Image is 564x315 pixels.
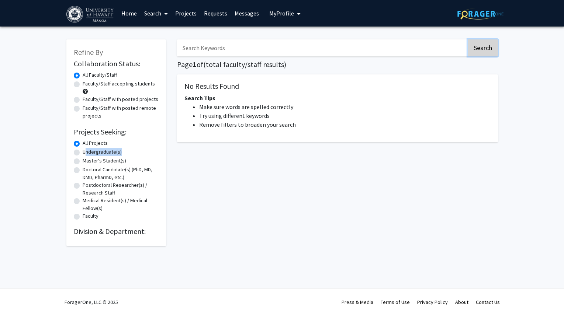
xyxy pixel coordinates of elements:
label: Doctoral Candidate(s) (PhD, MD, DMD, PharmD, etc.) [83,166,159,181]
span: Search Tips [184,94,215,102]
h5: No Results Found [184,82,491,91]
span: My Profile [269,10,294,17]
input: Search Keywords [177,39,467,56]
h2: Projects Seeking: [74,127,159,136]
nav: Page navigation [177,150,498,167]
span: Refine By [74,48,103,57]
button: Search [468,39,498,56]
label: Faculty/Staff with posted projects [83,95,158,103]
a: Messages [231,0,263,26]
label: Faculty/Staff with posted remote projects [83,104,159,120]
h2: Collaboration Status: [74,59,159,68]
img: ForagerOne Logo [457,8,504,20]
a: Privacy Policy [417,299,448,305]
label: Undergraduate(s) [83,148,122,156]
label: Faculty/Staff accepting students [83,80,155,88]
label: Faculty [83,212,98,220]
a: Press & Media [342,299,373,305]
a: Home [118,0,141,26]
label: Postdoctoral Researcher(s) / Research Staff [83,181,159,197]
li: Make sure words are spelled correctly [199,102,491,111]
a: Contact Us [476,299,500,305]
h1: Page of ( total faculty/staff results) [177,60,498,69]
iframe: Chat [6,282,31,309]
img: University of Hawaiʻi at Mānoa Logo [66,6,115,22]
span: 1 [193,60,197,69]
label: Master's Student(s) [83,157,126,165]
label: Medical Resident(s) / Medical Fellow(s) [83,197,159,212]
a: About [455,299,468,305]
a: Requests [200,0,231,26]
a: Projects [172,0,200,26]
div: ForagerOne, LLC © 2025 [65,289,118,315]
label: All Projects [83,139,108,147]
a: Terms of Use [381,299,410,305]
li: Try using different keywords [199,111,491,120]
li: Remove filters to broaden your search [199,120,491,129]
label: All Faculty/Staff [83,71,117,79]
h2: Division & Department: [74,227,159,236]
a: Search [141,0,172,26]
